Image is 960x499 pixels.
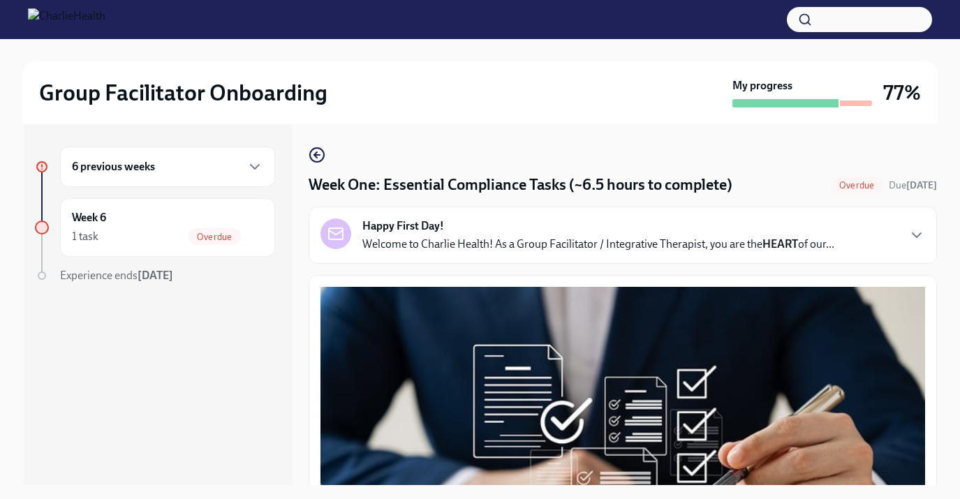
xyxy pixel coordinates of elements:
h4: Week One: Essential Compliance Tasks (~6.5 hours to complete) [309,174,732,195]
span: Overdue [189,232,240,242]
div: 6 previous weeks [60,147,275,187]
span: Experience ends [60,269,173,282]
strong: HEART [762,237,798,251]
h6: 6 previous weeks [72,159,155,174]
strong: Happy First Day! [362,218,444,234]
h2: Group Facilitator Onboarding [39,79,327,107]
img: CharlieHealth [28,8,105,31]
span: Overdue [831,180,883,191]
strong: [DATE] [138,269,173,282]
span: June 23rd, 2025 10:00 [889,179,937,192]
a: Week 61 taskOverdue [35,198,275,257]
h6: Week 6 [72,210,106,225]
div: 1 task [72,229,98,244]
strong: My progress [732,78,792,94]
strong: [DATE] [906,179,937,191]
span: Due [889,179,937,191]
h3: 77% [883,80,921,105]
p: Welcome to Charlie Health! As a Group Facilitator / Integrative Therapist, you are the of our... [362,237,834,252]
